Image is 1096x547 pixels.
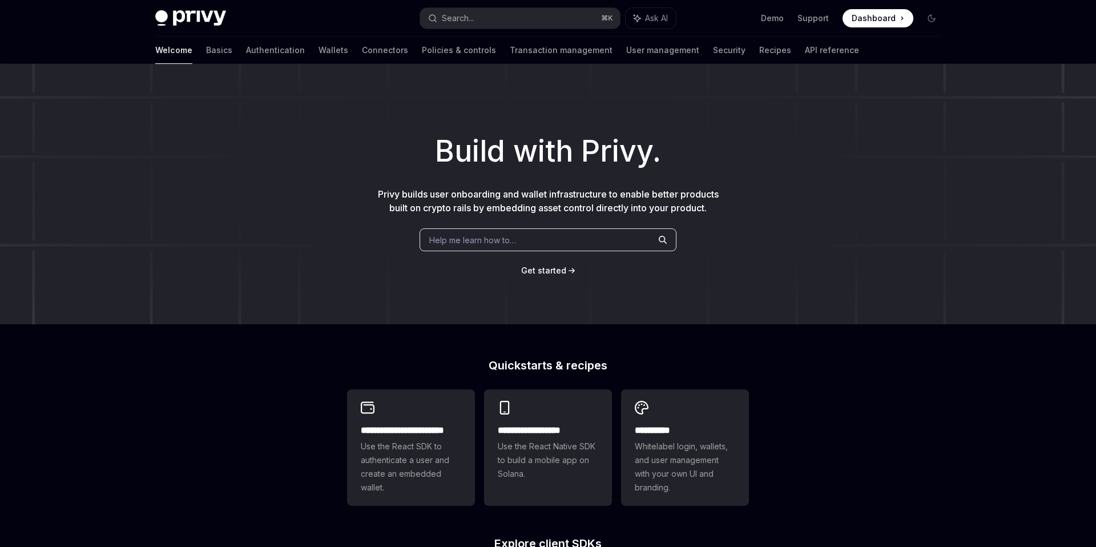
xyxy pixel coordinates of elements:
button: Toggle dark mode [922,9,941,27]
a: Recipes [759,37,791,64]
span: Use the React SDK to authenticate a user and create an embedded wallet. [361,440,461,494]
img: dark logo [155,10,226,26]
a: Dashboard [843,9,913,27]
a: Support [797,13,829,24]
a: **** *****Whitelabel login, wallets, and user management with your own UI and branding. [621,389,749,506]
span: ⌘ K [601,14,613,23]
a: Policies & controls [422,37,496,64]
a: User management [626,37,699,64]
h1: Build with Privy. [18,129,1078,174]
button: Ask AI [626,8,676,29]
a: Basics [206,37,232,64]
a: Welcome [155,37,192,64]
span: Privy builds user onboarding and wallet infrastructure to enable better products built on crypto ... [378,188,719,214]
span: Help me learn how to… [429,234,516,246]
a: Demo [761,13,784,24]
span: Get started [521,266,566,275]
a: Transaction management [510,37,613,64]
a: **** **** **** ***Use the React Native SDK to build a mobile app on Solana. [484,389,612,506]
a: Connectors [362,37,408,64]
a: API reference [805,37,859,64]
button: Search...⌘K [420,8,620,29]
a: Get started [521,265,566,276]
a: Wallets [319,37,348,64]
span: Whitelabel login, wallets, and user management with your own UI and branding. [635,440,735,494]
h2: Quickstarts & recipes [347,360,749,371]
a: Authentication [246,37,305,64]
div: Search... [442,11,474,25]
span: Ask AI [645,13,668,24]
span: Use the React Native SDK to build a mobile app on Solana. [498,440,598,481]
a: Security [713,37,746,64]
span: Dashboard [852,13,896,24]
